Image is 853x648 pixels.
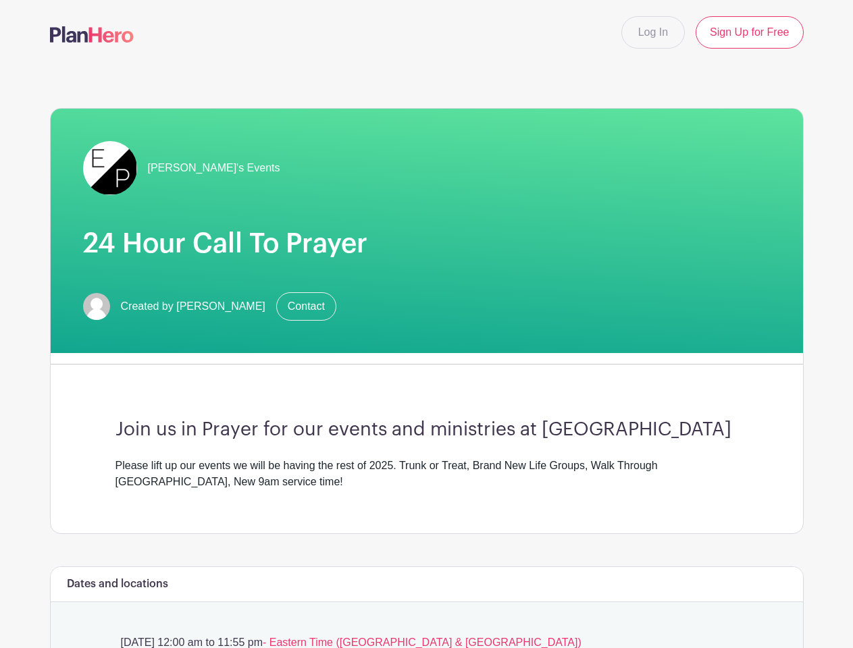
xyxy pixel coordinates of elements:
[83,293,110,320] img: default-ce2991bfa6775e67f084385cd625a349d9dcbb7a52a09fb2fda1e96e2d18dcdb.png
[148,160,280,176] span: [PERSON_NAME]'s Events
[115,458,738,490] div: Please lift up our events we will be having the rest of 2025. Trunk or Treat, Brand New Life Grou...
[621,16,685,49] a: Log In
[83,141,137,195] img: Square%20Logo.png
[50,26,134,43] img: logo-507f7623f17ff9eddc593b1ce0a138ce2505c220e1c5a4e2b4648c50719b7d32.svg
[276,292,336,321] a: Contact
[263,637,581,648] span: - Eastern Time ([GEOGRAPHIC_DATA] & [GEOGRAPHIC_DATA])
[121,298,265,315] span: Created by [PERSON_NAME]
[115,418,738,441] h3: Join us in Prayer for our events and ministries at [GEOGRAPHIC_DATA]
[696,16,803,49] a: Sign Up for Free
[67,578,168,591] h6: Dates and locations
[83,227,771,260] h1: 24 Hour Call To Prayer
